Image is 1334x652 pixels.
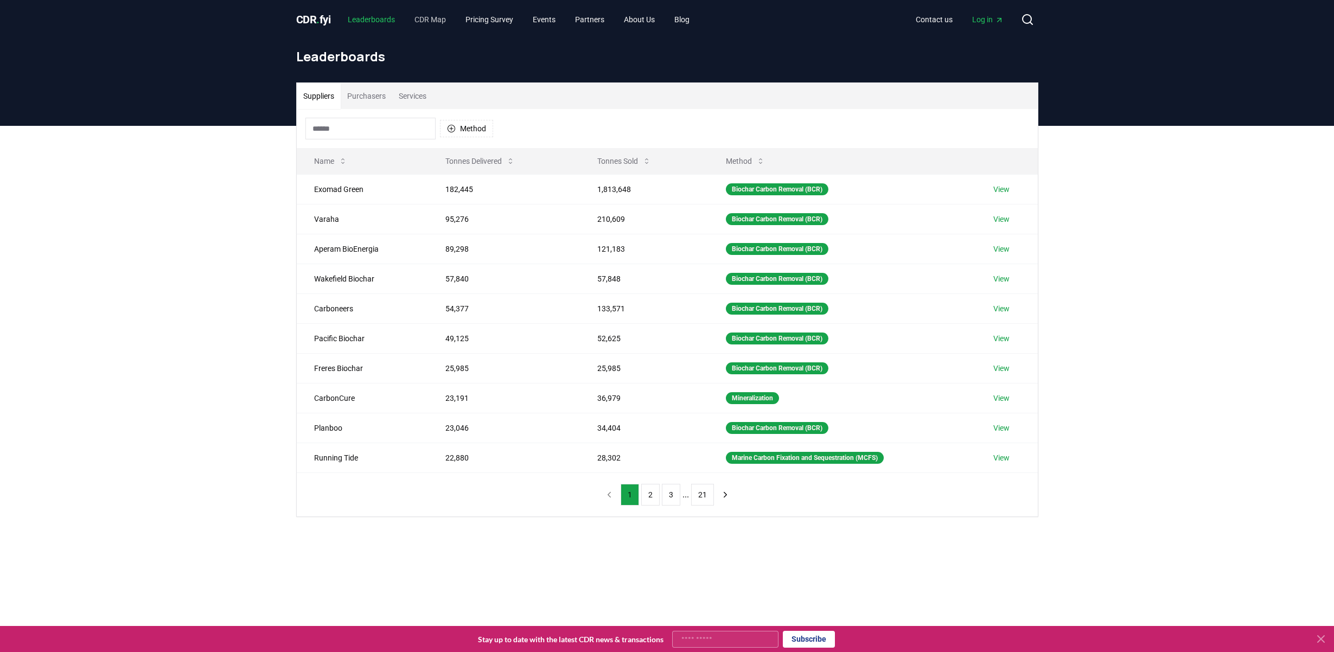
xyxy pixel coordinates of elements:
[339,10,698,29] nav: Main
[726,243,828,255] div: Biochar Carbon Removal (BCR)
[437,150,524,172] button: Tonnes Delivered
[726,303,828,315] div: Biochar Carbon Removal (BCR)
[993,273,1010,284] a: View
[993,423,1010,433] a: View
[580,323,709,353] td: 52,625
[993,214,1010,225] a: View
[993,393,1010,404] a: View
[662,484,680,506] button: 3
[580,443,709,472] td: 28,302
[726,273,828,285] div: Biochar Carbon Removal (BCR)
[428,413,579,443] td: 23,046
[297,353,429,383] td: Freres Biochar
[993,184,1010,195] a: View
[297,413,429,443] td: Planboo
[297,323,429,353] td: Pacific Biochar
[907,10,1012,29] nav: Main
[993,244,1010,254] a: View
[339,10,404,29] a: Leaderboards
[589,150,660,172] button: Tonnes Sold
[580,383,709,413] td: 36,979
[296,13,331,26] span: CDR fyi
[580,413,709,443] td: 34,404
[641,484,660,506] button: 2
[726,362,828,374] div: Biochar Carbon Removal (BCR)
[406,10,455,29] a: CDR Map
[297,383,429,413] td: CarbonCure
[305,150,356,172] button: Name
[726,452,884,464] div: Marine Carbon Fixation and Sequestration (MCFS)
[666,10,698,29] a: Blog
[907,10,961,29] a: Contact us
[691,484,714,506] button: 21
[297,293,429,323] td: Carboneers
[428,204,579,234] td: 95,276
[428,264,579,293] td: 57,840
[963,10,1012,29] a: Log in
[524,10,564,29] a: Events
[993,303,1010,314] a: View
[296,48,1038,65] h1: Leaderboards
[726,392,779,404] div: Mineralization
[580,174,709,204] td: 1,813,648
[972,14,1004,25] span: Log in
[428,174,579,204] td: 182,445
[621,484,639,506] button: 1
[580,293,709,323] td: 133,571
[717,150,774,172] button: Method
[297,83,341,109] button: Suppliers
[297,234,429,264] td: Aperam BioEnergia
[580,264,709,293] td: 57,848
[428,234,579,264] td: 89,298
[682,488,689,501] li: ...
[566,10,613,29] a: Partners
[993,363,1010,374] a: View
[580,204,709,234] td: 210,609
[440,120,493,137] button: Method
[297,204,429,234] td: Varaha
[615,10,663,29] a: About Us
[993,452,1010,463] a: View
[428,293,579,323] td: 54,377
[428,443,579,472] td: 22,880
[341,83,392,109] button: Purchasers
[726,333,828,344] div: Biochar Carbon Removal (BCR)
[428,353,579,383] td: 25,985
[428,383,579,413] td: 23,191
[580,234,709,264] td: 121,183
[428,323,579,353] td: 49,125
[297,174,429,204] td: Exomad Green
[726,183,828,195] div: Biochar Carbon Removal (BCR)
[993,333,1010,344] a: View
[296,12,331,27] a: CDR.fyi
[297,443,429,472] td: Running Tide
[726,422,828,434] div: Biochar Carbon Removal (BCR)
[726,213,828,225] div: Biochar Carbon Removal (BCR)
[580,353,709,383] td: 25,985
[457,10,522,29] a: Pricing Survey
[297,264,429,293] td: Wakefield Biochar
[392,83,433,109] button: Services
[316,13,320,26] span: .
[716,484,735,506] button: next page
